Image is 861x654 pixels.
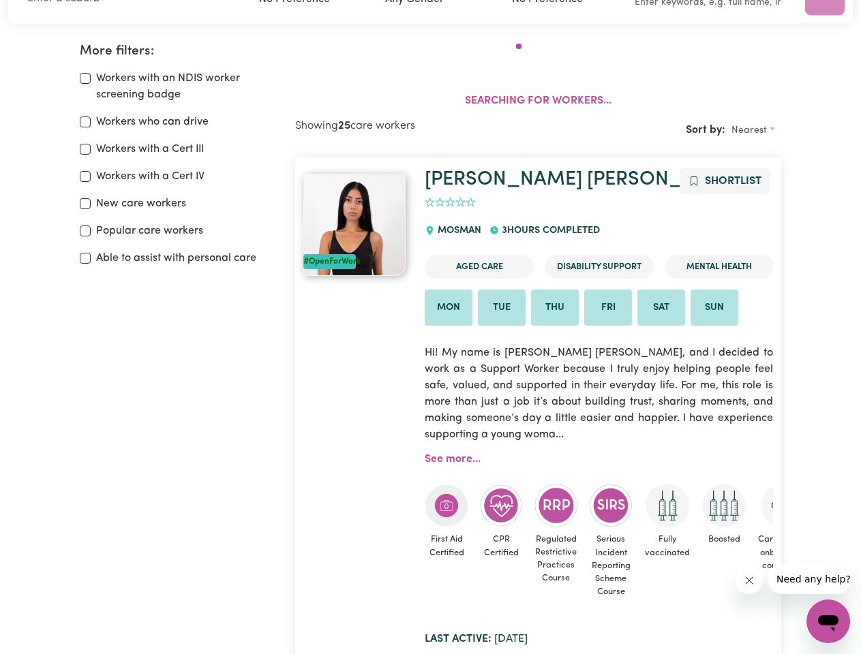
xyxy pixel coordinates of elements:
[761,484,805,527] img: CS Academy: Careseekers Onboarding course completed
[680,168,770,194] button: Add to shortlist
[589,527,633,604] span: Serious Incident Reporting Scheme Course
[425,634,528,644] span: [DATE]
[768,564,850,594] iframe: Message from company
[534,484,578,527] img: CS Academy: Regulated Restrictive Practices course completed
[646,484,689,527] img: Care and support worker has received 2 doses of COVID-19 vaccine
[425,337,773,451] p: Hi! My name is [PERSON_NAME] [PERSON_NAME], and I decided to work as a Support Worker because I t...
[425,290,472,326] li: Available on Mon
[295,120,538,133] h2: Showing care workers
[425,170,744,189] a: [PERSON_NAME] [PERSON_NAME]
[96,196,186,212] label: New care workers
[665,255,774,279] li: Mental Health
[489,213,608,249] div: 3 hours completed
[80,44,279,59] h2: More filters:
[705,176,761,187] span: Shortlist
[96,223,203,239] label: Popular care workers
[96,114,209,130] label: Workers who can drive
[806,599,850,643] iframe: Button to launch messaging window
[465,93,611,109] p: Searching for workers...
[96,168,205,185] label: Workers with a Cert IV
[303,254,356,269] div: #OpenForWork
[303,174,408,276] a: Maria Alejandra#OpenForWork
[736,567,763,594] iframe: Close message
[589,484,633,527] img: CS Academy: Serious Incident Reporting Scheme course completed
[691,290,738,326] li: Available on Sun
[425,195,476,211] div: add rating by typing an integer from 0 to 5 or pressing arrow keys
[425,484,468,527] img: Care and support worker has completed First Aid Certification
[479,527,523,564] span: CPR Certified
[425,527,468,564] span: First Aid Certified
[686,125,725,136] span: Sort by:
[338,121,350,131] b: 25
[425,255,534,279] li: Aged Care
[425,454,481,465] a: See more...
[534,527,578,591] span: Regulated Restrictive Practices Course
[8,10,82,20] span: Need any help?
[96,141,204,157] label: Workers with a Cert III
[303,174,406,276] img: View Maria Alejandra's profile
[644,527,691,564] span: Fully vaccinated
[425,213,489,249] div: MOSMAN
[757,527,809,578] span: Careseekers onboarding completed
[637,290,685,326] li: Available on Sat
[478,290,526,326] li: Available on Tue
[702,484,746,527] img: Care and support worker has received booster dose of COVID-19 vaccination
[702,527,746,551] span: Boosted
[584,290,632,326] li: Available on Fri
[531,290,579,326] li: Available on Thu
[96,70,279,103] label: Workers with an NDIS worker screening badge
[545,255,654,279] li: Disability Support
[425,634,492,644] b: Last active:
[479,484,523,527] img: Care and support worker has completed CPR Certification
[96,250,256,266] label: Able to assist with personal care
